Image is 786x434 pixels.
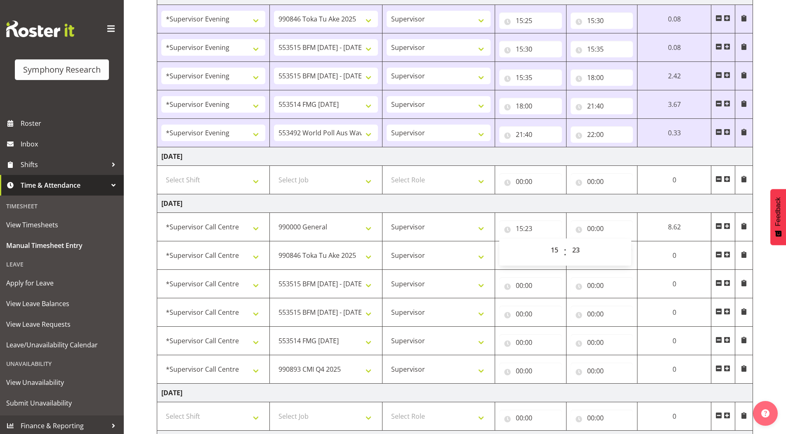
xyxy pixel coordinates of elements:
[571,69,633,86] input: Click to select...
[637,355,711,384] td: 0
[571,334,633,351] input: Click to select...
[637,213,711,241] td: 8.62
[637,166,711,194] td: 0
[637,402,711,431] td: 0
[2,273,122,293] a: Apply for Leave
[2,198,122,215] div: Timesheet
[6,21,74,37] img: Rosterit website logo
[571,363,633,379] input: Click to select...
[2,256,122,273] div: Leave
[157,147,753,166] td: [DATE]
[571,126,633,143] input: Click to select...
[499,98,562,114] input: Click to select...
[571,277,633,294] input: Click to select...
[571,12,633,29] input: Click to select...
[6,339,118,351] span: Leave/Unavailability Calendar
[2,355,122,372] div: Unavailability
[499,277,562,294] input: Click to select...
[564,242,566,262] span: :
[2,335,122,355] a: Leave/Unavailability Calendar
[6,277,118,289] span: Apply for Leave
[23,64,101,76] div: Symphony Research
[2,235,122,256] a: Manual Timesheet Entry
[571,98,633,114] input: Click to select...
[499,173,562,190] input: Click to select...
[499,220,562,237] input: Click to select...
[637,270,711,298] td: 0
[571,41,633,57] input: Click to select...
[774,197,782,226] span: Feedback
[499,126,562,143] input: Click to select...
[21,420,107,432] span: Finance & Reporting
[637,62,711,90] td: 2.42
[2,314,122,335] a: View Leave Requests
[761,409,769,417] img: help-xxl-2.png
[499,306,562,322] input: Click to select...
[6,376,118,389] span: View Unavailability
[2,372,122,393] a: View Unavailability
[157,194,753,213] td: [DATE]
[157,384,753,402] td: [DATE]
[571,410,633,426] input: Click to select...
[637,90,711,119] td: 3.67
[2,393,122,413] a: Submit Unavailability
[499,69,562,86] input: Click to select...
[21,179,107,191] span: Time & Attendance
[571,220,633,237] input: Click to select...
[21,117,120,130] span: Roster
[6,397,118,409] span: Submit Unavailability
[571,306,633,322] input: Click to select...
[499,410,562,426] input: Click to select...
[637,119,711,147] td: 0.33
[637,5,711,33] td: 0.08
[770,189,786,245] button: Feedback - Show survey
[499,363,562,379] input: Click to select...
[21,158,107,171] span: Shifts
[2,215,122,235] a: View Timesheets
[637,241,711,270] td: 0
[6,297,118,310] span: View Leave Balances
[499,12,562,29] input: Click to select...
[637,298,711,327] td: 0
[637,327,711,355] td: 0
[571,173,633,190] input: Click to select...
[6,219,118,231] span: View Timesheets
[499,334,562,351] input: Click to select...
[6,318,118,330] span: View Leave Requests
[21,138,120,150] span: Inbox
[2,293,122,314] a: View Leave Balances
[6,239,118,252] span: Manual Timesheet Entry
[637,33,711,62] td: 0.08
[499,41,562,57] input: Click to select...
